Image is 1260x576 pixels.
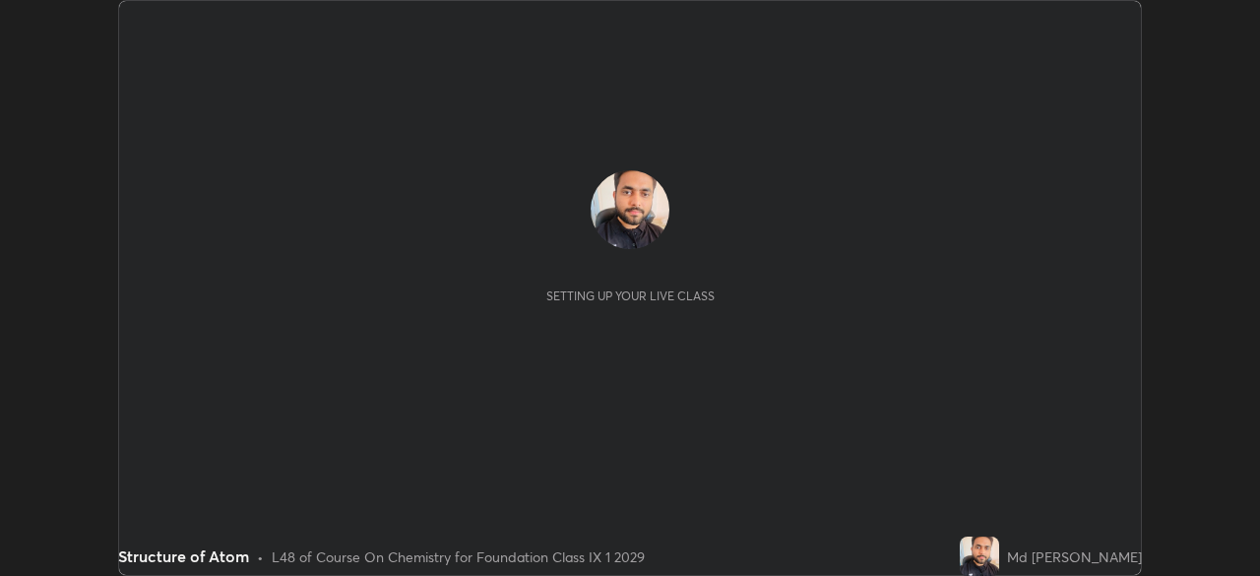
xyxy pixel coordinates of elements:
[960,537,999,576] img: 7340fbe02a3b4a0e835572b276bbf99b.jpg
[272,546,645,567] div: L48 of Course On Chemistry for Foundation Class IX 1 2029
[1007,546,1142,567] div: Md [PERSON_NAME]
[257,546,264,567] div: •
[118,544,249,568] div: Structure of Atom
[591,170,669,249] img: 7340fbe02a3b4a0e835572b276bbf99b.jpg
[546,288,715,303] div: Setting up your live class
